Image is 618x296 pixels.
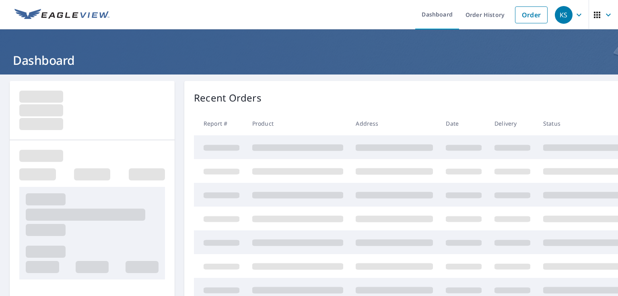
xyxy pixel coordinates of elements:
img: EV Logo [14,9,109,21]
th: Date [439,112,488,135]
th: Delivery [488,112,537,135]
h1: Dashboard [10,52,608,68]
div: KS [555,6,573,24]
p: Recent Orders [194,91,262,105]
th: Product [246,112,350,135]
th: Report # [194,112,246,135]
th: Address [349,112,439,135]
a: Order [515,6,548,23]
